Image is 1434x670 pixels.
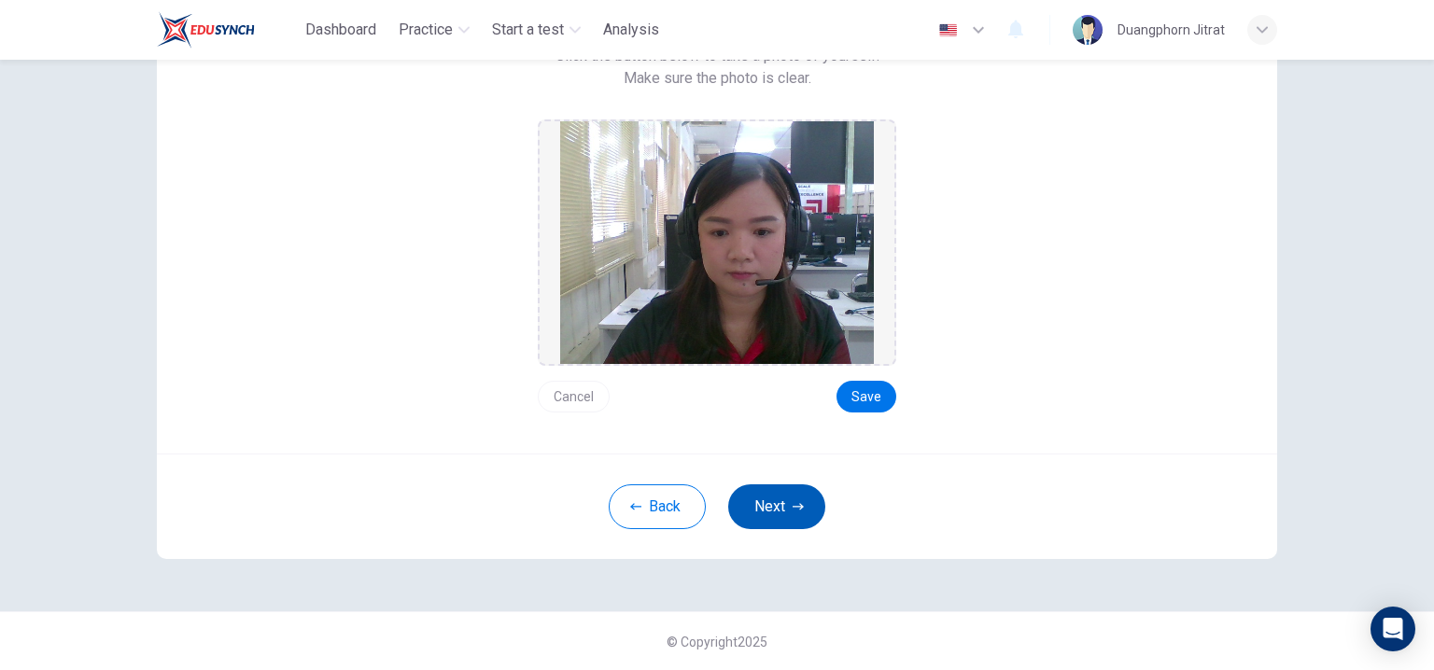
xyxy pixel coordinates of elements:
button: Analysis [596,13,667,47]
span: Start a test [492,19,564,41]
a: Train Test logo [157,11,298,49]
button: Practice [391,13,477,47]
span: Practice [399,19,453,41]
img: Profile picture [1073,15,1103,45]
button: Save [836,381,896,412]
button: Dashboard [298,13,384,47]
img: preview screemshot [560,121,874,364]
span: Analysis [603,19,659,41]
button: Next [728,484,825,529]
span: © Copyright 2025 [667,635,767,649]
div: Open Intercom Messenger [1371,607,1415,651]
div: Duangphorn Jitrat [1118,19,1225,41]
span: Dashboard [305,19,376,41]
img: en [936,23,960,37]
button: Cancel [538,381,610,412]
button: Start a test [485,13,588,47]
button: Back [609,484,706,529]
img: Train Test logo [157,11,255,49]
span: Make sure the photo is clear. [624,67,811,90]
